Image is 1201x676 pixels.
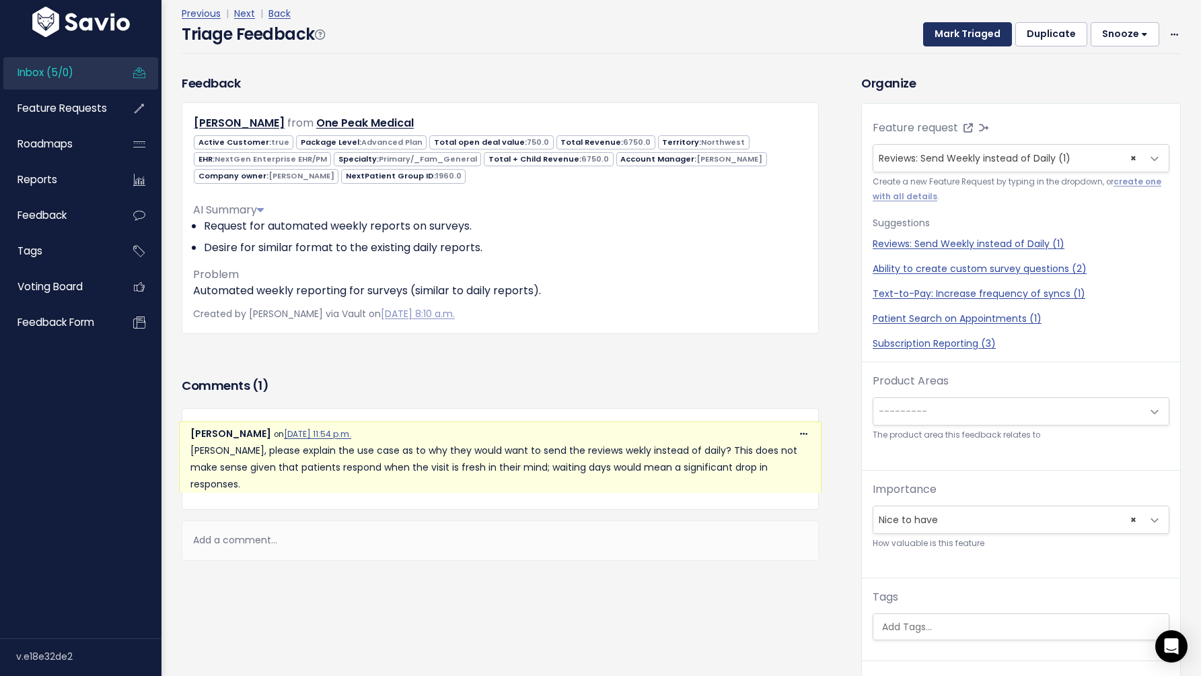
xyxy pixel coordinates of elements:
[1091,22,1159,46] button: Snooze
[873,506,1142,533] span: Nice to have
[527,137,549,147] span: 750.0
[873,337,1169,351] a: Subscription Reporting (3)
[623,137,651,147] span: 6750.0
[3,93,112,124] a: Feature Requests
[268,170,334,181] span: [PERSON_NAME]
[17,172,57,187] span: Reports
[190,442,810,494] p: [PERSON_NAME], please explain the use case as to why they would want to send the reviews wekly in...
[194,152,331,166] span: EHR:
[361,137,423,147] span: Advanced Plan
[193,307,455,320] span: Created by [PERSON_NAME] via Vault on
[17,315,94,329] span: Feedback form
[873,428,1169,442] small: The product area this feedback relates to
[3,200,112,231] a: Feedback
[223,7,231,20] span: |
[182,520,819,560] div: Add a comment...
[193,267,239,282] span: Problem
[3,57,112,88] a: Inbox (5/0)
[194,135,293,149] span: Active Customer:
[484,152,613,166] span: Total + Child Revenue:
[701,137,745,147] span: Northwest
[696,154,762,164] span: [PERSON_NAME]
[873,287,1169,301] a: Text-to-Pay: Increase frequency of syncs (1)
[3,164,112,195] a: Reports
[17,279,83,294] span: Voting Board
[873,312,1169,326] a: Patient Search on Appointments (1)
[182,22,324,46] h4: Triage Feedback
[879,151,1070,165] span: Reviews: Send Weekly instead of Daily (1)
[658,135,750,149] span: Territory:
[436,170,462,181] span: 1960.0
[234,7,255,20] a: Next
[182,74,240,92] h3: Feedback
[873,120,958,136] label: Feature request
[16,639,161,674] div: v.e18e32de2
[381,307,455,320] a: [DATE] 8:10 a.m.
[581,154,609,164] span: 6750.0
[879,405,927,418] span: ---------
[3,129,112,160] a: Roadmaps
[194,115,285,131] a: [PERSON_NAME]
[17,208,67,222] span: Feedback
[616,152,767,166] span: Account Manager:
[17,65,73,79] span: Inbox (5/0)
[873,145,1142,172] span: Reviews: Send Weekly instead of Daily (1)
[877,620,1169,634] input: Add Tags...
[379,154,477,164] span: Primary/_Fam_General
[873,506,1169,534] span: Nice to have
[873,373,949,389] label: Product Areas
[334,152,481,166] span: Specialty:
[1130,145,1136,172] span: ×
[193,202,264,217] span: AI Summary
[215,154,327,164] span: NextGen Enterprise EHR/PM
[1130,506,1136,533] span: ×
[861,74,1181,92] h3: Organize
[182,7,221,20] a: Previous
[194,169,338,183] span: Company owner:
[873,176,1161,201] a: create one with all details
[341,169,466,183] span: NextPatient Group ID:
[268,7,291,20] a: Back
[923,22,1012,46] button: Mark Triaged
[17,137,73,151] span: Roadmaps
[3,307,112,338] a: Feedback form
[17,101,107,115] span: Feature Requests
[1015,22,1087,46] button: Duplicate
[284,429,351,440] a: [DATE] 11:54 p.m.
[274,429,351,440] span: on
[17,244,42,258] span: Tags
[287,115,314,131] span: from
[873,481,937,498] label: Importance
[258,377,262,394] span: 1
[873,262,1169,276] a: Ability to create custom survey questions (2)
[873,215,1169,232] p: Suggestions
[204,218,807,234] li: Request for automated weekly reports on surveys.
[190,427,271,440] span: [PERSON_NAME]
[182,376,819,395] h3: Comments ( )
[873,144,1169,172] span: Reviews: Send Weekly instead of Daily (1)
[873,237,1169,251] a: Reviews: Send Weekly instead of Daily (1)
[29,7,133,37] img: logo-white.9d6f32f41409.svg
[1155,630,1188,663] div: Open Intercom Messenger
[3,236,112,267] a: Tags
[316,115,414,131] a: One Peak Medical
[271,137,289,147] span: true
[873,537,1169,551] small: How valuable is this feature
[193,283,807,299] p: Automated weekly reporting for surveys (similar to daily reports).
[296,135,427,149] span: Package Level:
[556,135,655,149] span: Total Revenue:
[3,271,112,302] a: Voting Board
[873,589,898,605] label: Tags
[873,175,1169,204] small: Create a new Feature Request by typing in the dropdown, or .
[204,240,807,256] li: Desire for similar format to the existing daily reports.
[429,135,553,149] span: Total open deal value:
[258,7,266,20] span: |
